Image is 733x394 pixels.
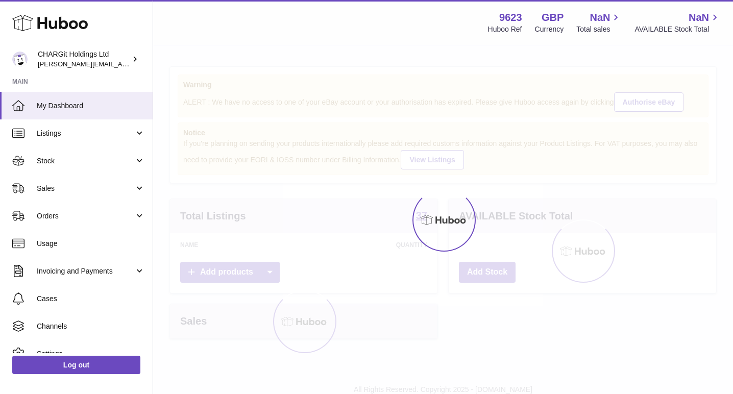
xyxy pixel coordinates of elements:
[576,24,622,34] span: Total sales
[38,60,205,68] span: [PERSON_NAME][EMAIL_ADDRESS][DOMAIN_NAME]
[37,349,145,359] span: Settings
[542,11,564,24] strong: GBP
[37,322,145,331] span: Channels
[37,239,145,249] span: Usage
[12,356,140,374] a: Log out
[37,294,145,304] span: Cases
[488,24,522,34] div: Huboo Ref
[535,24,564,34] div: Currency
[37,266,134,276] span: Invoicing and Payments
[689,11,709,24] span: NaN
[499,11,522,24] strong: 9623
[590,11,610,24] span: NaN
[12,52,28,67] img: francesca@chargit.co.uk
[634,24,721,34] span: AVAILABLE Stock Total
[37,184,134,193] span: Sales
[634,11,721,34] a: NaN AVAILABLE Stock Total
[37,156,134,166] span: Stock
[38,50,130,69] div: CHARGit Holdings Ltd
[37,101,145,111] span: My Dashboard
[37,211,134,221] span: Orders
[576,11,622,34] a: NaN Total sales
[37,129,134,138] span: Listings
